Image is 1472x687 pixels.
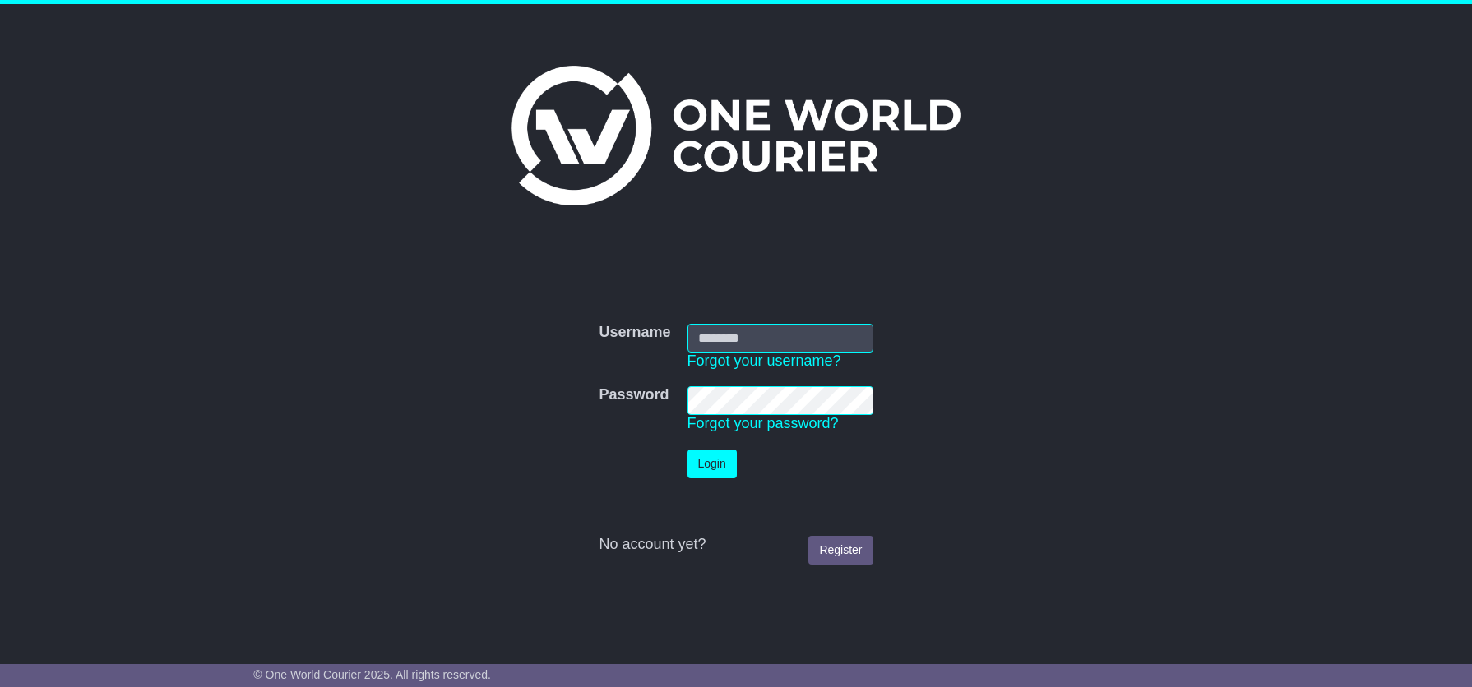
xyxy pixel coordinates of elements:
[253,668,491,681] span: © One World Courier 2025. All rights reserved.
[687,415,839,431] a: Forgot your password?
[687,450,737,478] button: Login
[511,66,961,205] img: One World
[599,386,669,404] label: Password
[599,324,670,342] label: Username
[687,353,841,369] a: Forgot your username?
[808,536,873,565] a: Register
[599,536,873,554] div: No account yet?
